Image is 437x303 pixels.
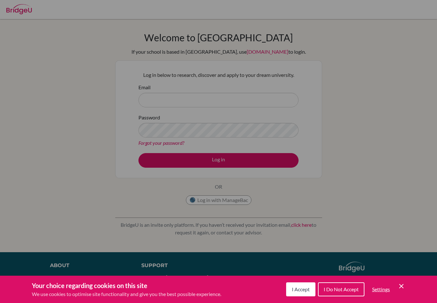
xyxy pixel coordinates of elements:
button: I Accept [286,282,315,296]
button: I Do Not Accept [318,282,364,296]
p: We use cookies to optimise site functionality and give you the best possible experience. [32,290,221,298]
button: Settings [367,283,395,296]
h3: Your choice regarding cookies on this site [32,281,221,290]
span: I Accept [292,286,310,292]
button: Save and close [398,282,405,290]
span: Settings [372,286,390,292]
span: I Do Not Accept [324,286,359,292]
